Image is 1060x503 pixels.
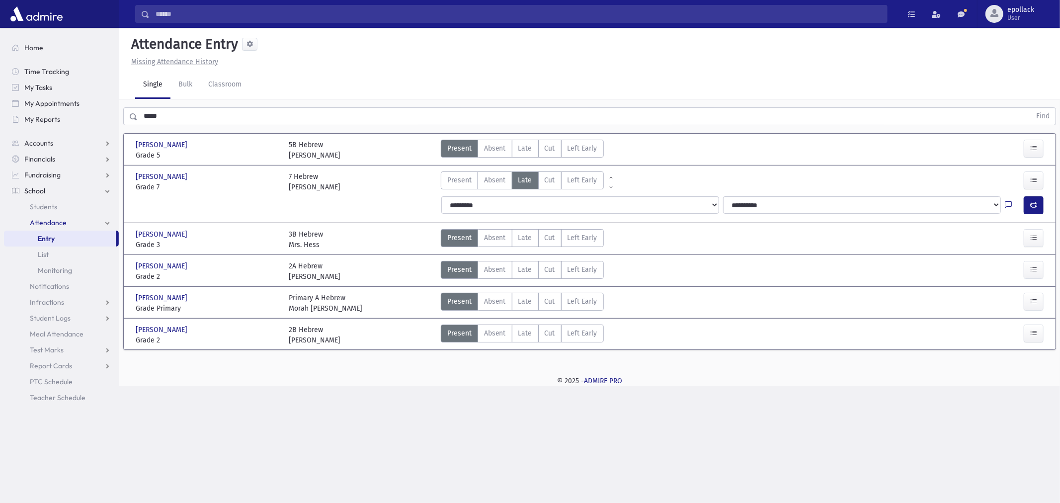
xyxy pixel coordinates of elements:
[441,140,604,161] div: AttTypes
[4,151,119,167] a: Financials
[4,111,119,127] a: My Reports
[568,264,597,275] span: Left Early
[30,202,57,211] span: Students
[545,328,555,338] span: Cut
[545,143,555,154] span: Cut
[441,293,604,314] div: AttTypes
[30,330,83,338] span: Meal Attendance
[30,314,71,323] span: Student Logs
[447,143,472,154] span: Present
[24,186,45,195] span: School
[447,233,472,243] span: Present
[4,294,119,310] a: Infractions
[4,390,119,406] a: Teacher Schedule
[136,182,279,192] span: Grade 7
[1030,108,1056,125] button: Find
[4,310,119,326] a: Student Logs
[1007,14,1034,22] span: User
[545,264,555,275] span: Cut
[4,183,119,199] a: School
[24,115,60,124] span: My Reports
[4,95,119,111] a: My Appointments
[30,282,69,291] span: Notifications
[24,170,61,179] span: Fundraising
[568,328,597,338] span: Left Early
[38,250,49,259] span: List
[30,393,85,402] span: Teacher Schedule
[518,264,532,275] span: Late
[135,71,170,99] a: Single
[4,215,119,231] a: Attendance
[38,234,55,243] span: Entry
[568,143,597,154] span: Left Early
[136,171,189,182] span: [PERSON_NAME]
[289,293,362,314] div: Primary A Hebrew Morah [PERSON_NAME]
[136,303,279,314] span: Grade Primary
[484,175,506,185] span: Absent
[447,328,472,338] span: Present
[136,150,279,161] span: Grade 5
[545,175,555,185] span: Cut
[584,377,622,385] a: ADMIRE PRO
[30,298,64,307] span: Infractions
[484,328,506,338] span: Absent
[484,264,506,275] span: Absent
[484,143,506,154] span: Absent
[289,261,340,282] div: 2A Hebrew [PERSON_NAME]
[4,199,119,215] a: Students
[447,264,472,275] span: Present
[484,233,506,243] span: Absent
[518,296,532,307] span: Late
[127,36,238,53] h5: Attendance Entry
[4,342,119,358] a: Test Marks
[170,71,200,99] a: Bulk
[447,296,472,307] span: Present
[4,167,119,183] a: Fundraising
[135,376,1044,386] div: © 2025 -
[136,335,279,345] span: Grade 2
[484,296,506,307] span: Absent
[136,140,189,150] span: [PERSON_NAME]
[24,99,80,108] span: My Appointments
[4,278,119,294] a: Notifications
[30,361,72,370] span: Report Cards
[518,233,532,243] span: Late
[441,261,604,282] div: AttTypes
[4,326,119,342] a: Meal Attendance
[4,64,119,80] a: Time Tracking
[4,358,119,374] a: Report Cards
[136,293,189,303] span: [PERSON_NAME]
[4,262,119,278] a: Monitoring
[289,171,340,192] div: 7 Hebrew [PERSON_NAME]
[24,139,53,148] span: Accounts
[4,247,119,262] a: List
[136,229,189,240] span: [PERSON_NAME]
[38,266,72,275] span: Monitoring
[545,296,555,307] span: Cut
[4,231,116,247] a: Entry
[289,325,340,345] div: 2B Hebrew [PERSON_NAME]
[8,4,65,24] img: AdmirePro
[4,40,119,56] a: Home
[518,143,532,154] span: Late
[518,328,532,338] span: Late
[24,83,52,92] span: My Tasks
[136,240,279,250] span: Grade 3
[136,325,189,335] span: [PERSON_NAME]
[568,296,597,307] span: Left Early
[24,67,69,76] span: Time Tracking
[200,71,249,99] a: Classroom
[518,175,532,185] span: Late
[1007,6,1034,14] span: epollack
[447,175,472,185] span: Present
[136,261,189,271] span: [PERSON_NAME]
[24,43,43,52] span: Home
[568,233,597,243] span: Left Early
[545,233,555,243] span: Cut
[289,229,323,250] div: 3B Hebrew Mrs. Hess
[30,345,64,354] span: Test Marks
[568,175,597,185] span: Left Early
[4,80,119,95] a: My Tasks
[24,155,55,164] span: Financials
[131,58,218,66] u: Missing Attendance History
